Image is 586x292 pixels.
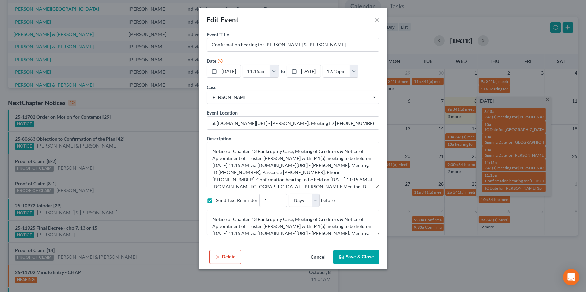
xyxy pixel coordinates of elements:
a: [DATE] [287,65,321,78]
label: Date [207,57,216,64]
label: Case [207,84,216,91]
label: Event Location [207,109,238,116]
span: before [321,197,335,204]
input: -- : -- [243,65,270,78]
a: [DATE] [207,65,241,78]
input: Enter event name... [207,38,379,51]
span: [PERSON_NAME] [212,94,374,101]
button: Cancel [305,251,331,264]
label: Description [207,135,231,142]
input: -- : -- [323,65,350,78]
button: × [375,15,379,24]
button: Delete [209,250,241,264]
input: -- [260,194,287,207]
button: Save & Close [333,250,379,264]
span: Event Title [207,32,229,37]
span: Edit Event [207,15,239,24]
div: Open Intercom Messenger [563,269,579,285]
span: Select box activate [207,91,379,104]
input: Enter location... [207,117,379,129]
label: to [281,68,285,75]
label: Send Text Reminder [216,197,258,204]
